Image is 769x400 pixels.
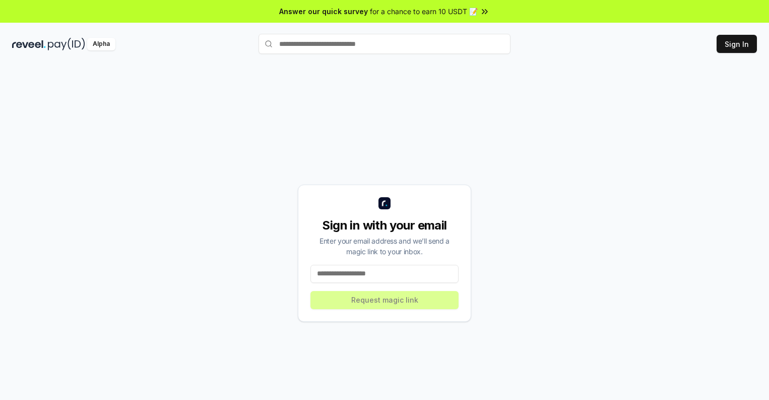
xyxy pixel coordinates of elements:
[378,197,391,209] img: logo_small
[310,236,459,257] div: Enter your email address and we’ll send a magic link to your inbox.
[279,6,368,17] span: Answer our quick survey
[48,38,85,50] img: pay_id
[87,38,115,50] div: Alpha
[717,35,757,53] button: Sign In
[12,38,46,50] img: reveel_dark
[370,6,478,17] span: for a chance to earn 10 USDT 📝
[310,217,459,234] div: Sign in with your email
